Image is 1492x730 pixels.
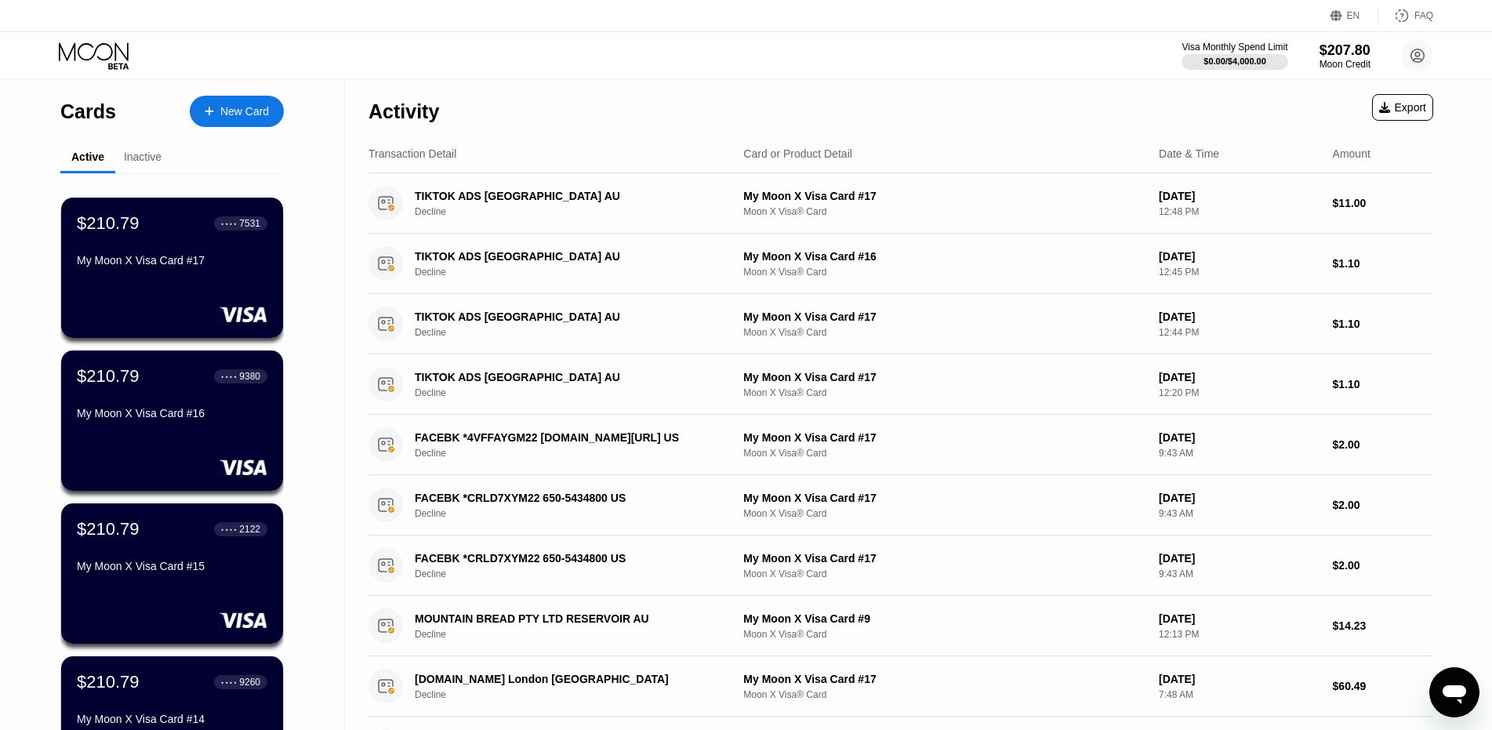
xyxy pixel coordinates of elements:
div: My Moon X Visa Card #16 [77,407,267,419]
div: My Moon X Visa Card #14 [77,713,267,725]
div: $0.00 / $4,000.00 [1203,56,1266,66]
div: 9380 [239,371,260,382]
div: Decline [415,689,741,700]
div: $207.80Moon Credit [1320,42,1370,70]
div: 12:45 PM [1159,267,1320,278]
div: $210.79 [77,672,140,692]
div: Active [71,151,104,163]
div: Decline [415,387,741,398]
div: $2.00 [1333,438,1433,451]
div: Decline [415,629,741,640]
div: $207.80 [1320,42,1370,59]
div: TIKTOK ADS [GEOGRAPHIC_DATA] AUDeclineMy Moon X Visa Card #17Moon X Visa® Card[DATE]12:48 PM$11.00 [368,173,1433,234]
div: Decline [415,508,741,519]
iframe: 启动消息传送窗口的按钮 [1429,667,1479,717]
div: Inactive [124,151,162,163]
div: Amount [1333,147,1370,160]
div: Card or Product Detail [743,147,852,160]
div: 12:13 PM [1159,629,1320,640]
div: $210.79 [77,366,140,387]
div: FACEBK *CRLD7XYM22 650-5434800 US [415,492,718,504]
div: 9:43 AM [1159,568,1320,579]
div: MOUNTAIN BREAD PTY LTD RESERVOIR AUDeclineMy Moon X Visa Card #9Moon X Visa® Card[DATE]12:13 PM$1... [368,596,1433,656]
div: Moon Credit [1320,59,1370,70]
div: Decline [415,206,741,217]
div: ● ● ● ● [221,680,237,685]
div: My Moon X Visa Card #17 [743,190,1146,202]
div: FACEBK *CRLD7XYM22 650-5434800 USDeclineMy Moon X Visa Card #17Moon X Visa® Card[DATE]9:43 AM$2.00 [368,475,1433,536]
div: TIKTOK ADS [GEOGRAPHIC_DATA] AU [415,250,718,263]
div: Moon X Visa® Card [743,327,1146,338]
div: Moon X Visa® Card [743,629,1146,640]
div: Decline [415,568,741,579]
div: Date & Time [1159,147,1219,160]
div: My Moon X Visa Card #17 [743,371,1146,383]
div: 7:48 AM [1159,689,1320,700]
div: TIKTOK ADS [GEOGRAPHIC_DATA] AU [415,190,718,202]
div: Decline [415,448,741,459]
div: 9:43 AM [1159,448,1320,459]
div: TIKTOK ADS [GEOGRAPHIC_DATA] AUDeclineMy Moon X Visa Card #16Moon X Visa® Card[DATE]12:45 PM$1.10 [368,234,1433,294]
div: FACEBK *CRLD7XYM22 650-5434800 USDeclineMy Moon X Visa Card #17Moon X Visa® Card[DATE]9:43 AM$2.00 [368,536,1433,596]
div: Transaction Detail [368,147,456,160]
div: 9260 [239,677,260,688]
div: New Card [220,105,269,118]
div: $2.00 [1333,499,1433,511]
div: $210.79● ● ● ●2122My Moon X Visa Card #15 [61,503,283,644]
div: Export [1372,94,1433,121]
div: FACEBK *4VFFAYGM22 [DOMAIN_NAME][URL] US [415,431,718,444]
div: My Moon X Visa Card #16 [743,250,1146,263]
div: [DATE] [1159,311,1320,323]
div: My Moon X Visa Card #17 [743,552,1146,565]
div: My Moon X Visa Card #17 [743,311,1146,323]
div: FAQ [1378,8,1433,24]
div: FACEBK *CRLD7XYM22 650-5434800 US [415,552,718,565]
div: EN [1347,10,1360,21]
div: Decline [415,267,741,278]
div: Decline [415,327,741,338]
div: New Card [190,96,284,127]
div: TIKTOK ADS [GEOGRAPHIC_DATA] AU [415,371,718,383]
div: $14.23 [1333,619,1433,632]
div: My Moon X Visa Card #17 [743,492,1146,504]
div: Activity [368,100,439,123]
div: MOUNTAIN BREAD PTY LTD RESERVOIR AU [415,612,718,625]
div: [DATE] [1159,371,1320,383]
div: $2.00 [1333,559,1433,572]
div: $1.10 [1333,257,1433,270]
div: [DATE] [1159,552,1320,565]
div: My Moon X Visa Card #17 [743,431,1146,444]
div: Moon X Visa® Card [743,387,1146,398]
div: $11.00 [1333,197,1433,209]
div: [DATE] [1159,612,1320,625]
div: 12:48 PM [1159,206,1320,217]
div: $210.79 [77,213,140,234]
div: My Moon X Visa Card #17 [743,673,1146,685]
div: $1.10 [1333,318,1433,330]
div: ● ● ● ● [221,527,237,532]
div: 12:20 PM [1159,387,1320,398]
div: TIKTOK ADS [GEOGRAPHIC_DATA] AUDeclineMy Moon X Visa Card #17Moon X Visa® Card[DATE]12:44 PM$1.10 [368,294,1433,354]
div: Moon X Visa® Card [743,568,1146,579]
div: FACEBK *4VFFAYGM22 [DOMAIN_NAME][URL] USDeclineMy Moon X Visa Card #17Moon X Visa® Card[DATE]9:43... [368,415,1433,475]
div: 9:43 AM [1159,508,1320,519]
div: 2122 [239,524,260,535]
div: $1.10 [1333,378,1433,390]
div: TIKTOK ADS [GEOGRAPHIC_DATA] AU [415,311,718,323]
div: Moon X Visa® Card [743,448,1146,459]
div: $60.49 [1333,680,1433,692]
div: Moon X Visa® Card [743,689,1146,700]
div: Moon X Visa® Card [743,267,1146,278]
div: My Moon X Visa Card #9 [743,612,1146,625]
div: 7531 [239,218,260,229]
div: My Moon X Visa Card #17 [77,254,267,267]
div: ● ● ● ● [221,221,237,226]
div: [DATE] [1159,190,1320,202]
div: Moon X Visa® Card [743,206,1146,217]
div: Moon X Visa® Card [743,508,1146,519]
div: [DOMAIN_NAME] London [GEOGRAPHIC_DATA] [415,673,718,685]
div: [DOMAIN_NAME] London [GEOGRAPHIC_DATA]DeclineMy Moon X Visa Card #17Moon X Visa® Card[DATE]7:48 A... [368,656,1433,717]
div: My Moon X Visa Card #15 [77,560,267,572]
div: $210.79 [77,519,140,539]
